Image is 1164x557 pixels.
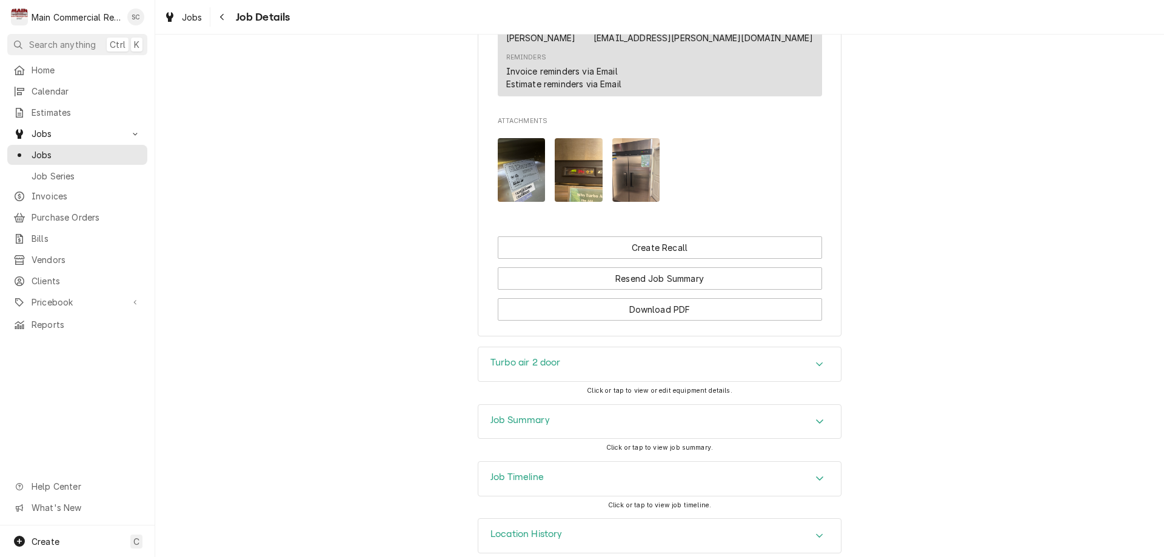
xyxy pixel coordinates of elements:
[490,415,550,426] h3: Job Summary
[133,535,139,548] span: C
[32,480,140,493] span: Help Center
[498,116,822,211] div: Attachments
[7,315,147,335] a: Reports
[498,236,822,321] div: Button Group
[7,271,147,291] a: Clients
[32,536,59,547] span: Create
[608,501,711,509] span: Click or tap to view job timeline.
[490,357,561,369] h3: Turbo air 2 door
[478,462,841,496] div: Accordion Header
[478,462,841,496] button: Accordion Details Expand Trigger
[506,53,546,62] div: Reminders
[11,8,28,25] div: M
[478,518,841,553] div: Location History
[498,236,822,259] button: Create Recall
[32,275,141,287] span: Clients
[7,124,147,144] a: Go to Jobs
[7,292,147,312] a: Go to Pricebook
[506,53,621,90] div: Reminders
[478,347,841,381] div: Accordion Header
[478,405,841,439] button: Accordion Details Expand Trigger
[159,7,207,27] a: Jobs
[498,298,822,321] button: Download PDF
[7,250,147,270] a: Vendors
[7,60,147,80] a: Home
[32,190,141,202] span: Invoices
[498,267,822,290] button: Resend Job Summary
[32,106,141,119] span: Estimates
[7,228,147,248] a: Bills
[232,9,290,25] span: Job Details
[32,148,141,161] span: Jobs
[32,64,141,76] span: Home
[478,519,841,553] div: Accordion Header
[498,128,822,212] span: Attachments
[32,85,141,98] span: Calendar
[506,65,618,78] div: Invoice reminders via Email
[555,138,603,202] img: Z4WybrtnSuWJPlutvJiU
[32,318,141,331] span: Reports
[7,476,147,496] a: Go to Help Center
[182,11,202,24] span: Jobs
[32,11,121,24] div: Main Commercial Refrigeration Service
[478,519,841,553] button: Accordion Details Expand Trigger
[7,145,147,165] a: Jobs
[7,34,147,55] button: Search anythingCtrlK
[506,78,621,90] div: Estimate reminders via Email
[32,170,141,182] span: Job Series
[498,290,822,321] div: Button Group Row
[7,186,147,206] a: Invoices
[498,13,822,96] div: Contact
[32,296,123,309] span: Pricebook
[498,2,822,102] div: Client Contact
[32,232,141,245] span: Bills
[29,38,96,51] span: Search anything
[506,32,576,44] div: [PERSON_NAME]
[110,38,125,51] span: Ctrl
[32,253,141,266] span: Vendors
[478,347,841,382] div: Turbo air 2 door
[7,102,147,122] a: Estimates
[498,236,822,259] div: Button Group Row
[32,211,141,224] span: Purchase Orders
[478,461,841,496] div: Job Timeline
[498,13,822,102] div: Client Contact List
[490,529,563,540] h3: Location History
[7,81,147,101] a: Calendar
[32,127,123,140] span: Jobs
[7,498,147,518] a: Go to What's New
[606,444,713,452] span: Click or tap to view job summary.
[478,347,841,381] button: Accordion Details Expand Trigger
[498,116,822,126] span: Attachments
[612,138,660,202] img: knwCIWmsTgeVjxUXHgU8
[587,387,732,395] span: Click or tap to view or edit equipment details.
[594,33,814,43] a: [EMAIL_ADDRESS][PERSON_NAME][DOMAIN_NAME]
[478,404,841,439] div: Job Summary
[498,259,822,290] div: Button Group Row
[498,138,546,202] img: AW36cjJRauilZpcoHK3n
[127,8,144,25] div: SC
[478,405,841,439] div: Accordion Header
[127,8,144,25] div: Scott Costello's Avatar
[134,38,139,51] span: K
[11,8,28,25] div: Main Commercial Refrigeration Service's Avatar
[490,472,544,483] h3: Job Timeline
[32,501,140,514] span: What's New
[7,207,147,227] a: Purchase Orders
[7,166,147,186] a: Job Series
[213,7,232,27] button: Navigate back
